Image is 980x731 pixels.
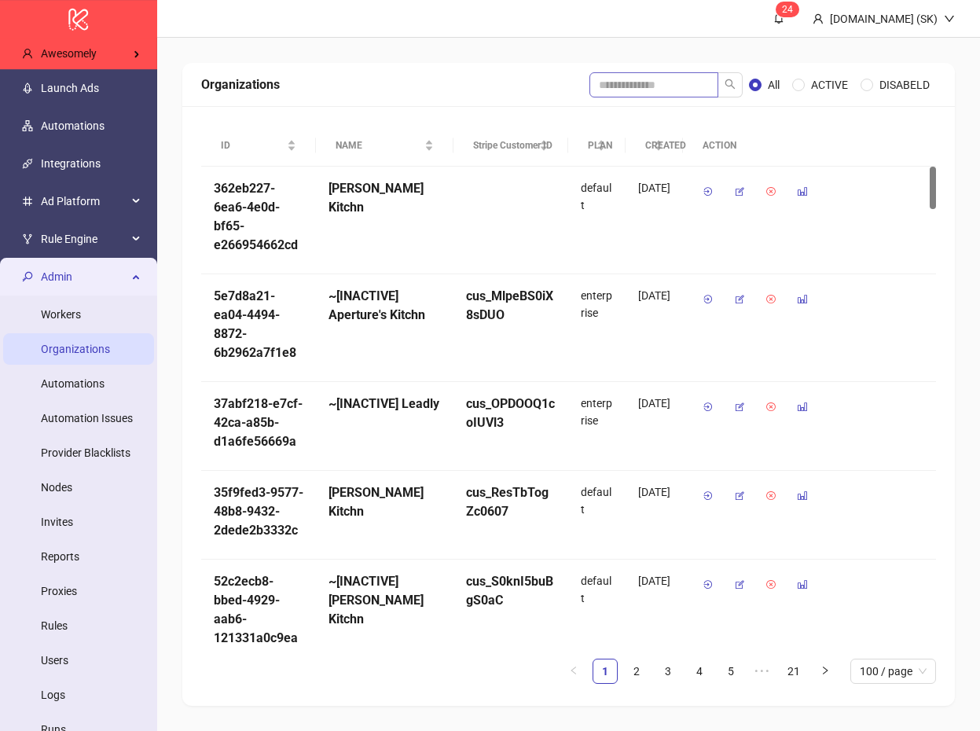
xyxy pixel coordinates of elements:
a: 4 [688,659,711,683]
div: default [568,560,626,667]
a: Users [41,654,68,667]
a: 1 [593,659,617,683]
th: CREATED [626,125,683,167]
a: Reports [41,550,79,563]
th: NAME [316,125,453,167]
a: Automations [41,119,105,132]
div: Page Size [850,659,936,684]
div: [DATE] [638,483,670,501]
span: number [22,196,33,207]
h5: 362eb227-6ea6-4e0d-bf65-e266954662cd [214,179,303,255]
li: 21 [781,659,806,684]
a: Automations [41,377,105,390]
li: 5 [718,659,743,684]
span: down [944,13,955,24]
div: [DATE] [638,572,670,590]
span: ID [221,138,284,153]
th: ID [201,125,316,167]
button: right [813,659,838,684]
a: Automation Issues [41,412,133,424]
span: DISABELD [873,76,936,94]
span: All [762,76,786,94]
span: Admin [41,261,127,292]
a: 2 [625,659,648,683]
div: default [568,167,626,274]
h5: ~[INACTIVE] Aperture's Kitchn [329,287,441,325]
div: [DATE] [638,395,670,412]
span: Awesomely [41,47,97,60]
span: PLAN [588,138,593,153]
li: Next 5 Pages [750,659,775,684]
li: 3 [655,659,681,684]
h5: cus_OPDOOQ1coIUVl3 [466,395,556,432]
h5: ~[INACTIVE] Leadly [329,395,441,413]
span: NAME [336,138,421,153]
span: Ad Platform [41,186,127,217]
a: Invites [41,516,73,528]
th: ACTION [683,125,936,167]
span: Rule Engine [41,223,127,255]
h5: 52c2ecb8-bbed-4929-aab6-121331a0c9ea [214,572,303,648]
h5: 37abf218-e7cf-42ca-a85b-d1a6fe56669a [214,395,303,451]
span: ••• [750,659,775,684]
li: 1 [593,659,618,684]
th: PLAN [568,125,626,167]
span: right [820,666,830,675]
li: Previous Page [561,659,586,684]
div: default [568,471,626,560]
div: enterprise [568,382,626,471]
span: left [569,666,578,675]
a: Launch Ads [41,82,99,94]
div: [DOMAIN_NAME] (SK) [824,10,944,28]
span: 4 [787,4,793,15]
h5: cus_MlpeBS0iX8sDUO [466,287,556,325]
th: Stripe Customer ID [453,125,568,167]
span: ACTIVE [805,76,854,94]
div: [DATE] [638,287,670,304]
span: search [725,79,736,90]
a: Provider Blacklists [41,446,130,459]
a: Integrations [41,157,101,170]
h5: 35f9fed3-9577-48b8-9432-2dede2b3332c [214,483,303,540]
span: 2 [782,4,787,15]
a: 5 [719,659,743,683]
h5: 5e7d8a21-ea04-4494-8872-6b2962a7f1e8 [214,287,303,362]
span: Stripe Customer ID [473,138,536,153]
span: user [22,48,33,59]
li: 4 [687,659,712,684]
h5: cus_ResTbTogZc0607 [466,483,556,521]
a: Logs [41,689,65,701]
a: 3 [656,659,680,683]
button: left [561,659,586,684]
sup: 24 [776,2,799,17]
a: Nodes [41,481,72,494]
li: Next Page [813,659,838,684]
span: key [22,271,33,282]
span: 100 / page [860,659,927,683]
h5: ~[INACTIVE] [PERSON_NAME] Kitchn [329,572,441,629]
div: Organizations [201,75,589,94]
h5: cus_S0knI5buBgS0aC [466,572,556,610]
a: Proxies [41,585,77,597]
a: Organizations [41,343,110,355]
h5: [PERSON_NAME] Kitchn [329,483,441,521]
a: Workers [41,308,81,321]
span: user [813,13,824,24]
li: 2 [624,659,649,684]
span: bell [773,13,784,24]
a: Rules [41,619,68,632]
div: enterprise [568,274,626,382]
a: 21 [782,659,806,683]
span: fork [22,233,33,244]
div: [DATE] [638,179,670,197]
span: CREATED [645,138,651,153]
h5: [PERSON_NAME] Kitchn [329,179,441,217]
